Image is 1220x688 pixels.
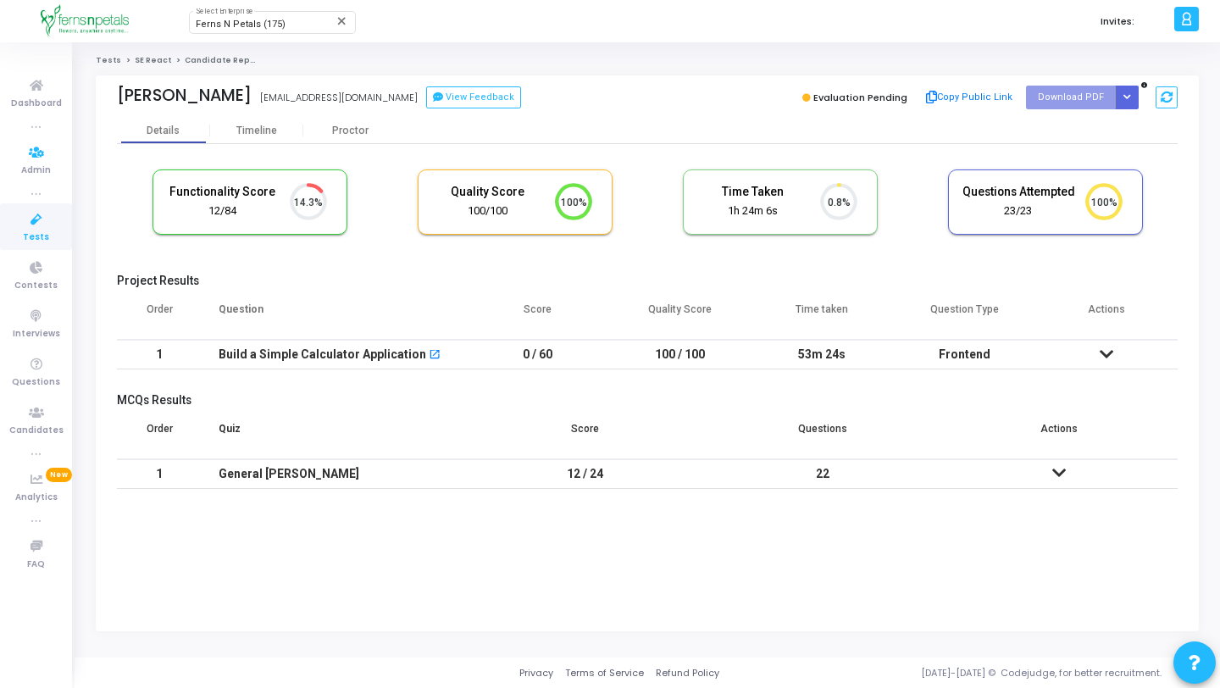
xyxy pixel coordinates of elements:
th: Quiz [202,412,467,459]
span: Tests [23,230,49,245]
div: Proctor [303,125,396,137]
span: Candidates [9,424,64,438]
div: 100/100 [431,203,545,219]
button: Copy Public Link [920,85,1018,110]
td: 1 [117,340,202,369]
h5: Quality Score [431,185,545,199]
div: 12/84 [166,203,280,219]
span: Questions [12,375,60,390]
th: Order [117,292,202,340]
th: Actions [1035,292,1178,340]
div: Timeline [236,125,277,137]
div: [DATE]-[DATE] © Codejudge, for better recruitment. [719,666,1199,680]
span: Analytics [15,491,58,505]
th: Order [117,412,202,459]
th: Question [202,292,467,340]
a: Privacy [519,666,553,680]
span: FAQ [27,558,45,572]
img: logo [41,4,130,38]
nav: breadcrumb [96,55,1199,66]
span: Candidate Report [185,55,263,65]
div: 1h 24m 6s [696,203,810,219]
td: Frontend [893,340,1035,369]
a: SE React [135,55,171,65]
span: Admin [21,164,51,178]
mat-icon: open_in_new [429,350,441,362]
button: View Feedback [426,86,521,108]
span: New [46,468,72,482]
td: 12 / 24 [467,459,704,489]
span: Dashboard [11,97,62,111]
span: Ferns N Petals (175) [196,19,286,30]
mat-icon: Clear [335,14,349,28]
td: 53m 24s [751,340,894,369]
th: Score [467,292,609,340]
span: Evaluation Pending [813,91,907,104]
div: 23/23 [962,203,1075,219]
th: Question Type [893,292,1035,340]
th: Time taken [751,292,894,340]
th: Questions [704,412,941,459]
div: Button group with nested dropdown [1115,86,1139,108]
td: 0 / 60 [467,340,609,369]
a: Terms of Service [565,666,644,680]
label: Invites: [1101,14,1134,29]
button: Download PDF [1026,86,1116,108]
h5: Project Results [117,274,1178,288]
div: [PERSON_NAME] [117,86,252,105]
div: [EMAIL_ADDRESS][DOMAIN_NAME] [260,91,418,105]
div: Build a Simple Calculator Application [219,341,426,369]
h5: Functionality Score [166,185,280,199]
h5: Questions Attempted [962,185,1075,199]
span: Interviews [13,327,60,341]
div: Details [147,125,180,137]
h5: MCQs Results [117,393,1178,408]
a: Tests [96,55,121,65]
td: 22 [704,459,941,489]
th: Score [467,412,704,459]
div: General [PERSON_NAME] [219,460,450,488]
th: Actions [940,412,1178,459]
a: Refund Policy [656,666,719,680]
td: 100 / 100 [609,340,751,369]
h5: Time Taken [696,185,810,199]
span: Contests [14,279,58,293]
td: 1 [117,459,202,489]
th: Quality Score [609,292,751,340]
